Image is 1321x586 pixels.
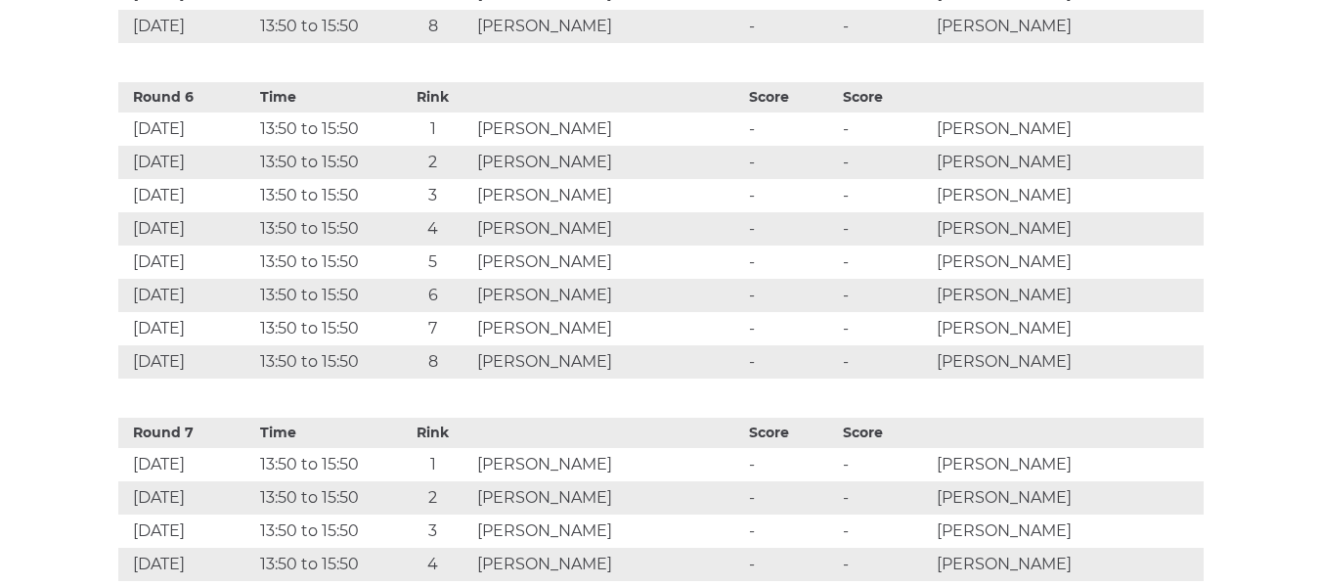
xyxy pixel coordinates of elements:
td: [PERSON_NAME] [932,179,1204,212]
td: 4 [393,548,472,581]
td: [DATE] [118,279,256,312]
td: [DATE] [118,246,256,279]
td: [PERSON_NAME] [932,515,1204,548]
td: 3 [393,179,472,212]
td: - [744,515,838,548]
td: - [744,146,838,179]
td: [PERSON_NAME] [932,312,1204,345]
td: [DATE] [118,345,256,379]
td: 7 [393,312,472,345]
td: 13:50 to 15:50 [255,146,393,179]
td: 13:50 to 15:50 [255,179,393,212]
td: [PERSON_NAME] [932,448,1204,481]
td: - [744,312,838,345]
td: - [744,279,838,312]
td: [PERSON_NAME] [472,113,744,146]
td: [PERSON_NAME] [472,515,744,548]
td: [PERSON_NAME] [472,179,744,212]
th: Rink [393,418,472,448]
td: [DATE] [118,481,256,515]
td: - [744,345,838,379]
td: - [838,515,932,548]
td: 2 [393,146,472,179]
td: 13:50 to 15:50 [255,10,393,43]
td: 1 [393,448,472,481]
td: - [744,481,838,515]
td: [DATE] [118,515,256,548]
td: 13:50 to 15:50 [255,345,393,379]
td: [PERSON_NAME] [472,212,744,246]
td: - [838,246,932,279]
th: Score [838,82,932,113]
td: 5 [393,246,472,279]
td: [PERSON_NAME] [932,246,1204,279]
td: - [744,246,838,279]
td: [DATE] [118,448,256,481]
td: - [744,10,838,43]
td: [DATE] [118,146,256,179]
td: [PERSON_NAME] [472,246,744,279]
td: [PERSON_NAME] [472,10,744,43]
th: Rink [393,82,472,113]
td: 13:50 to 15:50 [255,279,393,312]
td: - [744,548,838,581]
td: 13:50 to 15:50 [255,548,393,581]
td: 8 [393,10,472,43]
td: 4 [393,212,472,246]
td: - [838,146,932,179]
td: - [744,212,838,246]
td: [PERSON_NAME] [472,312,744,345]
td: [PERSON_NAME] [932,113,1204,146]
th: Round 7 [118,418,256,448]
td: 13:50 to 15:50 [255,246,393,279]
td: 13:50 to 15:50 [255,113,393,146]
td: [DATE] [118,179,256,212]
td: - [838,481,932,515]
td: 13:50 to 15:50 [255,448,393,481]
td: [PERSON_NAME] [932,10,1204,43]
td: - [838,10,932,43]
td: [PERSON_NAME] [932,279,1204,312]
td: [PERSON_NAME] [472,481,744,515]
td: [PERSON_NAME] [932,146,1204,179]
td: 8 [393,345,472,379]
td: 6 [393,279,472,312]
td: [PERSON_NAME] [932,212,1204,246]
th: Score [744,82,838,113]
td: [PERSON_NAME] [472,448,744,481]
td: [PERSON_NAME] [932,548,1204,581]
td: [PERSON_NAME] [932,481,1204,515]
td: [DATE] [118,113,256,146]
td: [PERSON_NAME] [472,345,744,379]
td: - [838,345,932,379]
th: Round 6 [118,82,256,113]
td: - [838,279,932,312]
td: - [744,448,838,481]
td: [PERSON_NAME] [472,279,744,312]
td: - [838,312,932,345]
td: [PERSON_NAME] [472,548,744,581]
td: 2 [393,481,472,515]
td: 13:50 to 15:50 [255,312,393,345]
td: - [744,113,838,146]
td: [PERSON_NAME] [932,345,1204,379]
td: - [838,113,932,146]
td: [DATE] [118,312,256,345]
th: Time [255,82,393,113]
td: 13:50 to 15:50 [255,212,393,246]
td: 3 [393,515,472,548]
td: - [744,179,838,212]
td: - [838,548,932,581]
td: 1 [393,113,472,146]
th: Score [838,418,932,448]
td: 13:50 to 15:50 [255,515,393,548]
td: [DATE] [118,10,256,43]
td: - [838,212,932,246]
th: Time [255,418,393,448]
th: Score [744,418,838,448]
td: - [838,448,932,481]
td: 13:50 to 15:50 [255,481,393,515]
td: - [838,179,932,212]
td: [PERSON_NAME] [472,146,744,179]
td: [DATE] [118,212,256,246]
